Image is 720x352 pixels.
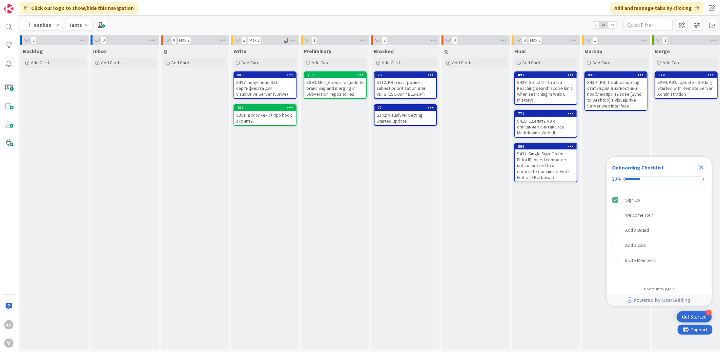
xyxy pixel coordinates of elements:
[234,105,296,125] div: 704S391: дополнения про hook скрипты
[696,162,707,173] div: Close Checklist
[69,22,82,28] b: Texts
[612,176,621,182] div: 20%
[585,48,602,54] span: Markup
[608,22,617,28] span: 3x
[4,339,13,348] div: V
[374,104,437,126] a: 77S142: VisualSVN Getting Started update
[607,294,712,306] div: Footer
[375,111,436,125] div: S142: VisualSVN Getting Started update
[682,314,707,320] div: Get Started
[378,73,436,77] div: 79
[585,72,647,110] div: 893S430: [KB] Troubleshooting статья для диагностики проблем при вызове [Sync to Desktop] в Visua...
[655,72,717,78] div: 378
[515,72,577,78] div: 891
[515,72,577,104] div: 891S429: Go-2272 - Статья Reaching search scope limit when searching in Web UI (history)
[241,60,262,66] span: Add Card...
[518,111,577,116] div: 771
[515,111,577,117] div: 771
[374,48,394,54] span: Blocked
[444,48,448,54] span: Q
[625,226,649,234] div: Add a Board
[625,211,653,219] div: Welcome Tour
[624,19,673,31] input: Quick Filter...
[14,1,30,9] span: Support
[515,144,577,149] div: 896
[312,60,333,66] span: Add Card...
[612,164,664,171] div: Onboarding Checklist
[515,144,577,182] div: 896S431: Single Sign-On for Entra ID joined computers not connected to a corporate domain network...
[304,48,331,54] span: Preliminary
[234,72,296,78] div: 883
[4,320,13,329] div: AG
[514,48,526,54] span: Final
[663,60,684,66] span: Add Card...
[706,310,712,316] div: 4
[515,111,577,137] div: 771S410: Сделать KB с описанием синтаксиса Markdown в Web UI
[530,39,540,42] div: Max 3
[609,193,709,207] div: Sign Up is complete.
[514,110,577,138] a: 771S410: Сделать KB с описанием синтаксиса Markdown в Web UI
[590,22,599,28] span: 1x
[375,72,436,78] div: 79
[304,72,366,98] div: 703S390: Mergebook - a guide to branching and merging in Subversion repositories
[634,296,690,304] span: Powered by UserGuiding
[592,60,613,66] span: Add Card...
[607,190,712,282] div: Checklist items
[382,36,387,44] span: 2
[249,39,259,42] div: Max 2
[588,73,647,77] div: 893
[31,60,52,66] span: Add Card...
[655,78,717,98] div: S294: KB25 Update - Getting Started with Remote Server Administration
[237,106,296,110] div: 704
[171,60,192,66] span: Add Card...
[375,72,436,98] div: 79S112: KB о настройке subnet prioritization для VDFS (ESC-354 / BLS-144)
[677,311,712,323] div: Open Get Started checklist, remaining modules: 4
[375,105,436,111] div: 77
[610,294,709,306] a: Powered by UserGuiding
[234,105,296,111] div: 704
[23,48,43,54] span: Backlog
[515,149,577,182] div: S431: Single Sign-On for Entra ID joined computers not connected to a corporate domain network (E...
[522,36,527,44] span: 3
[163,48,167,54] span: Q
[609,208,709,222] div: Welcome Tour is incomplete.
[304,78,366,98] div: S390: Mergebook - a guide to branching and merging in Subversion repositories
[655,71,718,99] a: 378S294: KB25 Update - Getting Started with Remote Server Administration
[33,21,51,29] span: Kanban
[452,60,473,66] span: Add Card...
[585,71,648,111] a: 893S430: [KB] Troubleshooting статья для диагностики проблем при вызове [Sync to Desktop] в Visua...
[585,72,647,78] div: 893
[304,71,367,99] a: 703S390: Mergebook - a guide to branching and merging in Subversion repositories
[658,73,717,77] div: 378
[179,39,189,42] div: Max 2
[234,48,246,54] span: Write
[234,72,296,98] div: 883S427: получение SSL сертификата для VisualDrive Server (VDrive)
[304,72,366,78] div: 703
[644,286,675,292] div: Do not show again
[101,36,106,44] span: 0
[514,143,577,182] a: 896S431: Single Sign-On for Entra ID joined computers not connected to a corporate domain network...
[518,73,577,77] div: 891
[4,4,13,13] img: Visit kanbanzone.com
[655,72,717,98] div: 378S294: KB25 Update - Getting Started with Remote Server Administration
[625,196,640,204] div: Sign Up
[375,78,436,98] div: S112: KB о настройке subnet prioritization для VDFS (ESC-354 / BLS-144)
[307,73,366,77] div: 703
[514,71,577,105] a: 891S429: Go-2272 - Статья Reaching search scope limit when searching in Web UI (history)
[375,105,436,125] div: 77S142: VisualSVN Getting Started update
[234,104,297,126] a: 704S391: дополнения про hook скрипты
[609,253,709,267] div: Invite Members is incomplete.
[655,48,670,54] span: Merge
[234,111,296,125] div: S391: дополнения про hook скрипты
[237,73,296,77] div: 883
[93,48,107,54] span: Inbox
[452,36,457,44] span: 0
[374,71,437,99] a: 79S112: KB о настройке subnet prioritization для VDFS (ESC-354 / BLS-144)
[609,223,709,237] div: Add a Board is incomplete.
[515,117,577,137] div: S410: Сделать KB с описанием синтаксиса Markdown в Web UI
[610,2,703,14] div: Add and manage tabs by clicking
[378,106,436,110] div: 77
[612,176,707,182] div: Checklist progress: 20%
[234,71,297,99] a: 883S427: получение SSL сертификата для VisualDrive Server (VDrive)
[20,2,138,14] div: Click our logo to show/hide this navigation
